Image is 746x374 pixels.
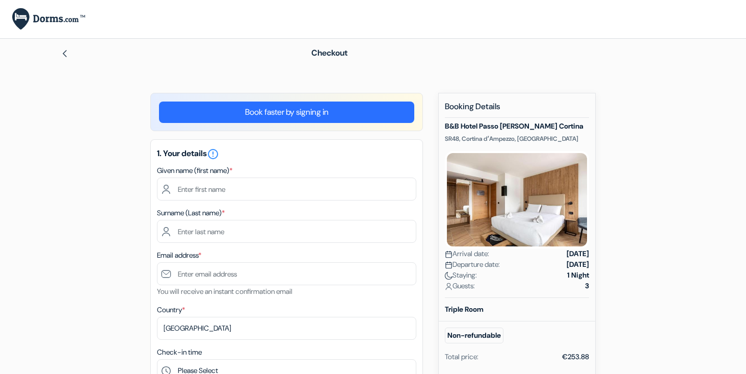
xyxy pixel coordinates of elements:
img: calendar.svg [445,251,452,258]
h5: 1. Your details [157,148,416,160]
img: moon.svg [445,272,452,280]
b: Triple Room [445,305,484,314]
label: Surname (Last name) [157,208,225,218]
label: Country [157,305,185,315]
a: Book faster by signing in [159,102,414,123]
i: error_outline [207,148,219,160]
label: Given name (first name) [157,165,232,176]
span: Guests: [445,281,475,291]
strong: [DATE] [567,248,589,259]
div: Total price: [445,352,478,362]
input: Enter first name [157,178,416,201]
img: calendar.svg [445,261,452,269]
h5: B&B Hotel Passo [PERSON_NAME] Cortina [445,122,589,131]
strong: 1 Night [567,270,589,281]
img: Dorms.com [12,8,85,30]
small: Non-refundable [445,328,503,343]
span: Staying: [445,270,477,281]
label: Check-in time [157,347,202,358]
input: Enter email address [157,262,416,285]
a: error_outline [207,148,219,159]
strong: [DATE] [567,259,589,270]
span: Checkout [311,47,348,58]
span: Arrival date: [445,248,489,259]
p: SR48, Cortina dʼAmpezzo, [GEOGRAPHIC_DATA] [445,135,589,143]
img: user_icon.svg [445,283,452,290]
strong: 3 [585,281,589,291]
input: Enter last name [157,220,416,243]
small: You will receive an instant confirmation email [157,287,292,296]
label: Email address [157,250,201,261]
h5: Booking Details [445,102,589,118]
span: Departure date: [445,259,500,270]
img: left_arrow.svg [61,49,69,58]
div: €253.88 [562,352,589,362]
